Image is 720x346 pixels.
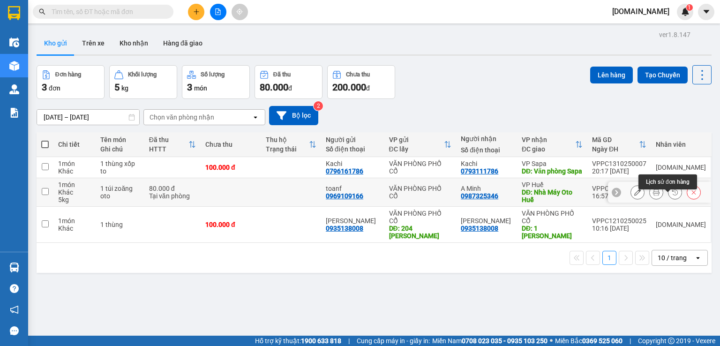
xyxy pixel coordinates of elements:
[348,336,350,346] span: |
[656,221,706,228] div: quyenbh.got
[58,225,91,232] div: Khác
[114,82,120,93] span: 5
[58,141,91,148] div: Chi tiết
[389,185,452,200] div: VĂN PHÒNG PHỐ CỔ
[205,221,256,228] div: 100.000 đ
[266,136,309,143] div: Thu hộ
[100,136,139,143] div: Tên món
[461,217,512,225] div: Anh Nguyễn
[656,164,706,171] div: quyenbh.got
[128,71,157,78] div: Khối lượng
[461,167,498,175] div: 0793111786
[326,136,379,143] div: Người gửi
[461,225,498,232] div: 0935138008
[522,145,575,153] div: ĐC giao
[37,32,75,54] button: Kho gửi
[592,136,639,143] div: Mã GD
[121,84,128,92] span: kg
[555,336,622,346] span: Miền Bắc
[215,8,221,15] span: file-add
[389,210,452,225] div: VĂN PHÒNG PHỐ CỔ
[517,132,587,157] th: Toggle SortBy
[461,135,512,143] div: Người nhận
[156,32,210,54] button: Hàng đã giao
[630,336,631,346] span: |
[327,65,395,99] button: Chưa thu200.000đ
[144,132,201,157] th: Toggle SortBy
[9,263,19,272] img: warehouse-icon
[688,4,691,11] span: 1
[522,181,583,188] div: VP Huế
[389,145,444,153] div: ĐC lấy
[550,339,553,343] span: ⚪️
[326,160,379,167] div: Kachi
[288,84,292,92] span: đ
[326,145,379,153] div: Số điện thoại
[637,67,688,83] button: Tạo Chuyến
[461,146,512,154] div: Số điện thoại
[301,337,341,345] strong: 1900 633 818
[149,136,188,143] div: Đã thu
[432,336,547,346] span: Miền Nam
[210,4,226,20] button: file-add
[522,210,583,225] div: VĂN PHÒNG PHỐ CỔ
[10,284,19,293] span: question-circle
[681,8,690,16] img: icon-new-feature
[10,326,19,335] span: message
[522,225,583,240] div: DĐ: 1 Lê Lai
[201,71,225,78] div: Số lượng
[112,32,156,54] button: Kho nhận
[9,108,19,118] img: solution-icon
[232,4,248,20] button: aim
[326,185,379,192] div: toanf
[273,71,291,78] div: Đã thu
[638,174,697,189] div: Lịch sử đơn hàng
[260,82,288,93] span: 80.000
[55,71,81,78] div: Đơn hàng
[58,188,91,196] div: Khác
[656,141,706,148] div: Nhân viên
[149,192,196,200] div: Tại văn phòng
[389,160,452,175] div: VĂN PHÒNG PHỐ CỔ
[366,84,370,92] span: đ
[58,167,91,175] div: Khác
[326,225,363,232] div: 0935138008
[194,84,207,92] span: món
[205,164,256,171] div: 100.000 đ
[522,167,583,175] div: DĐ: Văn phòng Sapa
[384,132,457,157] th: Toggle SortBy
[9,61,19,71] img: warehouse-icon
[592,217,646,225] div: VPPC1210250025
[389,225,452,240] div: DĐ: 204 Hồ Nghinh
[326,167,363,175] div: 0796161786
[255,336,341,346] span: Hỗ trợ kỹ thuật:
[37,65,105,99] button: Đơn hàng3đơn
[592,160,646,167] div: VPPC1310250007
[461,192,498,200] div: 0987325346
[187,82,192,93] span: 3
[58,217,91,225] div: 1 món
[659,30,690,40] div: ver 1.8.147
[58,181,91,188] div: 1 món
[522,136,575,143] div: VP nhận
[100,160,139,175] div: 1 thùng xốp to
[592,167,646,175] div: 20:17 [DATE]
[10,305,19,314] span: notification
[149,145,188,153] div: HTTT
[587,132,651,157] th: Toggle SortBy
[252,113,259,121] svg: open
[326,192,363,200] div: 0969109166
[605,6,677,17] span: [DOMAIN_NAME]
[266,145,309,153] div: Trạng thái
[522,160,583,167] div: VP Sapa
[346,71,370,78] div: Chưa thu
[109,65,177,99] button: Khối lượng5kg
[326,217,379,225] div: Anh Nguyễn
[314,101,323,111] sup: 2
[461,160,512,167] div: Kachi
[389,136,444,143] div: VP gửi
[205,141,256,148] div: Chưa thu
[193,8,200,15] span: plus
[590,67,633,83] button: Lên hàng
[58,196,91,203] div: 5 kg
